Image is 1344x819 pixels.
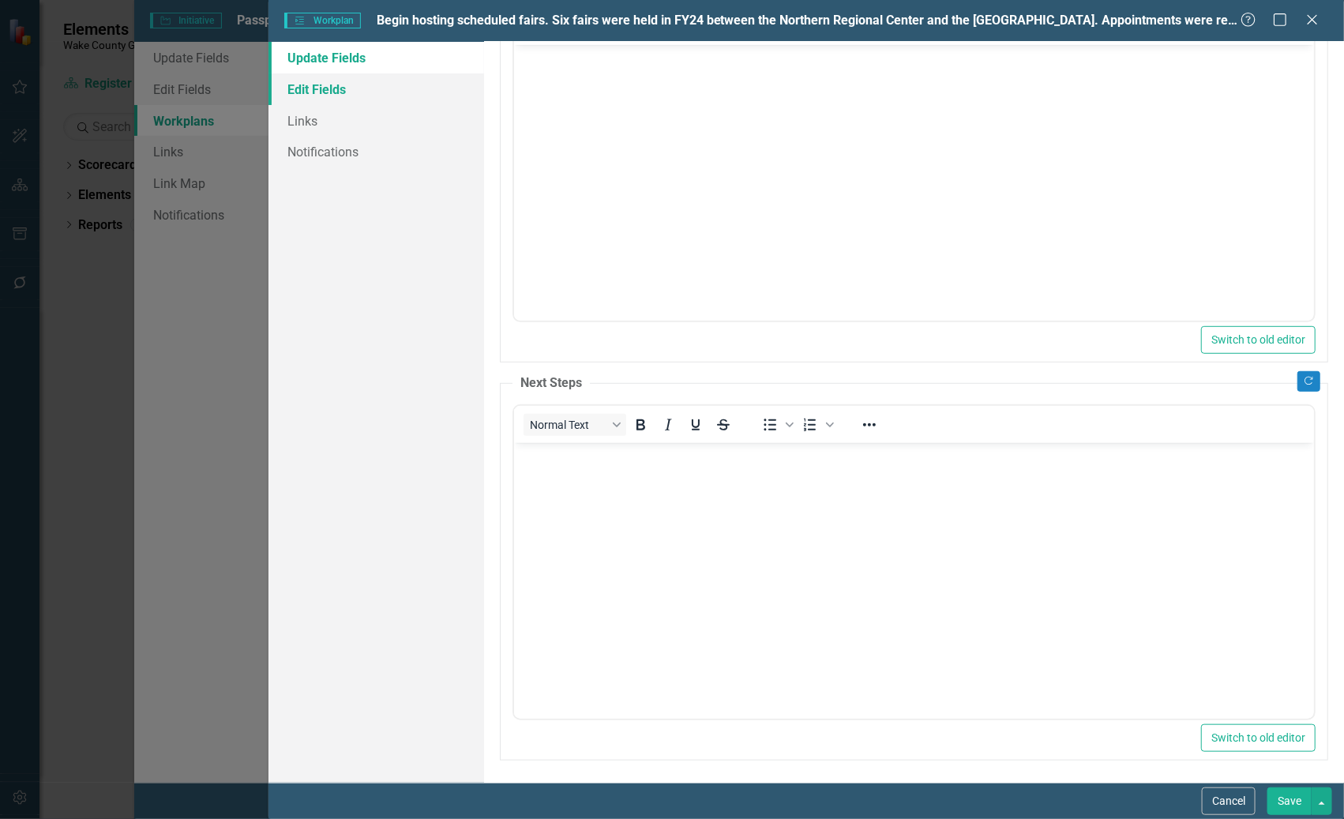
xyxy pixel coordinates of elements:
iframe: Rich Text Area [514,45,1314,321]
button: Switch to old editor [1201,724,1316,752]
a: Links [268,105,483,137]
button: Strikethrough [710,414,737,436]
legend: Next Steps [512,374,590,393]
button: Block Normal Text [524,414,626,436]
span: Normal Text [530,419,607,431]
a: Notifications [268,136,483,167]
div: Numbered list [797,414,836,436]
div: Bullet list [756,414,796,436]
iframe: Rich Text Area [514,443,1314,719]
span: Workplan [284,13,360,28]
button: Switch to old editor [1201,326,1316,354]
button: Save [1267,787,1312,815]
button: Reveal or hide additional toolbar items [856,414,883,436]
a: Update Fields [268,42,483,73]
button: Cancel [1202,787,1256,815]
button: Italic [655,414,681,436]
button: Bold [627,414,654,436]
a: Edit Fields [268,73,483,105]
button: Underline [682,414,709,436]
